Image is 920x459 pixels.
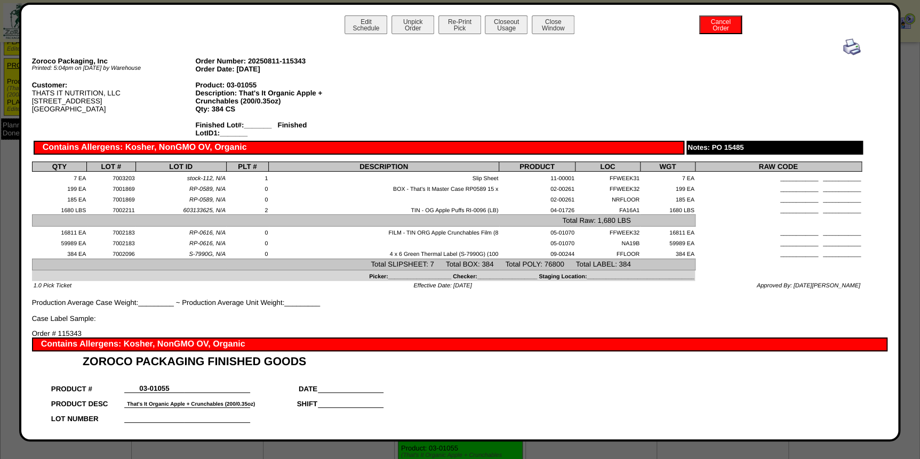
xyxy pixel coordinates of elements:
td: ____________ ____________ [695,226,861,237]
td: 59989 EA [32,237,86,248]
td: 7001869 [87,182,135,193]
div: Finished Lot#:_______ Finished LotID1:_______ [195,121,359,137]
td: 03-01055 [124,378,184,393]
div: Production Average Case Weight:_________ ~ Production Average Unit Weight:_________ Case Label Sa... [32,38,862,323]
td: 7002211 [87,204,135,214]
td: Slip Sheet [269,172,499,182]
td: 7003203 [87,172,135,182]
td: 7002183 [87,237,135,248]
span: RP-0589, N/A [189,197,226,203]
span: S-7990G, N/A [189,251,225,257]
td: 7002183 [87,226,135,237]
td: 0 [226,248,268,259]
td: 02-00261 [499,182,575,193]
td: DATE [250,378,318,393]
th: DESCRIPTION [269,162,499,172]
td: 4 x 6 Green Thermal Label (S-7990G) (100 [269,248,499,259]
div: Contains Allergens: Kosher, NonGMO OV, Organic [32,337,887,351]
div: Order Date: [DATE] [195,65,359,73]
td: 1680 LBS [640,204,695,214]
td: ____________ ____________ [695,237,861,248]
td: Total SLIPSHEET: 7 Total BOX: 384 Total POLY: 76800 Total LABEL: 384 [32,259,695,270]
td: FA16A1 [575,204,640,214]
th: WGT [640,162,695,172]
td: 199 EA [32,182,86,193]
td: 185 EA [640,193,695,204]
td: 384 EA [32,248,86,259]
td: 2 [226,204,268,214]
div: Contains Allergens: Kosher, NonGMO OV, Organic [34,141,684,155]
td: 09-00244 [499,248,575,259]
td: FFWEEK32 [575,226,640,237]
td: 0 [226,182,268,193]
div: Notes: PO 15485 [686,141,863,155]
button: CloseoutUsage [485,15,527,34]
td: 185 EA [32,193,86,204]
th: RAW CODE [695,162,861,172]
td: 7 EA [640,172,695,182]
td: ____________ ____________ [695,172,861,182]
button: CancelOrder [699,15,742,34]
td: 02-00261 [499,193,575,204]
td: 1 [226,172,268,182]
th: PLT # [226,162,268,172]
div: Qty: 384 CS [195,105,359,113]
th: LOT ID [135,162,226,172]
td: FFWEEK31 [575,172,640,182]
div: Customer: [32,81,196,89]
td: PRODUCT # [51,378,125,393]
td: 7 EA [32,172,86,182]
span: 1.0 Pick Ticket [34,283,71,289]
div: Order Number: 20250811-115343 [195,57,359,65]
td: 16811 EA [32,226,86,237]
td: ____________ ____________ [695,248,861,259]
th: PRODUCT [499,162,575,172]
td: 05-01070 [499,237,575,248]
button: UnpickOrder [391,15,434,34]
button: Re-PrintPick [438,15,481,34]
td: SHIFT [250,393,318,408]
div: Zoroco Packaging, Inc [32,57,196,65]
td: NRFLOOR [575,193,640,204]
div: Printed: 5:04pm on [DATE] by Warehouse [32,65,196,71]
a: CloseWindow [531,24,575,32]
font: That's It Organic Apple + Crunchables (200/0.35oz) [127,401,255,407]
td: FFWEEK32 [575,182,640,193]
td: BOX - That's It Master Case RP0589 15 x [269,182,499,193]
td: Total Raw: 1,680 LBS [32,215,695,226]
th: LOC [575,162,640,172]
td: Picker:____________________ Checker:___________________ Staging Location:________________________... [32,270,695,280]
td: 384 EA [640,248,695,259]
td: 7002096 [87,248,135,259]
td: 04-01726 [499,204,575,214]
span: RP-0589, N/A [189,186,226,192]
td: 16811 EA [640,226,695,237]
button: EditSchedule [345,15,387,34]
span: RP-0616, N/A [189,240,226,247]
div: Description: That's It Organic Apple + Crunchables (200/0.35oz) [195,89,359,105]
span: Approved By: [DATE][PERSON_NAME] [757,283,860,289]
td: LOTID1 / [PERSON_NAME] [51,423,125,438]
span: Effective Date: [DATE] [413,283,471,289]
td: 0 [226,237,268,248]
td: 0 [226,193,268,204]
th: LOT # [87,162,135,172]
span: 603133625, N/A [183,207,226,214]
td: 199 EA [640,182,695,193]
td: ____________ ____________ [695,193,861,204]
td: LOT NUMBER [51,408,125,423]
td: 0 [226,226,268,237]
th: QTY [32,162,86,172]
td: 11-00001 [499,172,575,182]
td: 05-01070 [499,226,575,237]
td: ZOROCO PACKAGING FINISHED GOODS [51,351,383,368]
span: RP-0616, N/A [189,230,226,236]
td: NA19B [575,237,640,248]
td: ____________ ____________ [695,182,861,193]
img: print.gif [843,38,860,55]
td: TIN - OG Apple Puffs RI-0096 (LB) [269,204,499,214]
div: Product: 03-01055 [195,81,359,89]
td: 7001869 [87,193,135,204]
span: stock-112, N/A [187,175,226,182]
td: PRODUCT DESC [51,393,125,408]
